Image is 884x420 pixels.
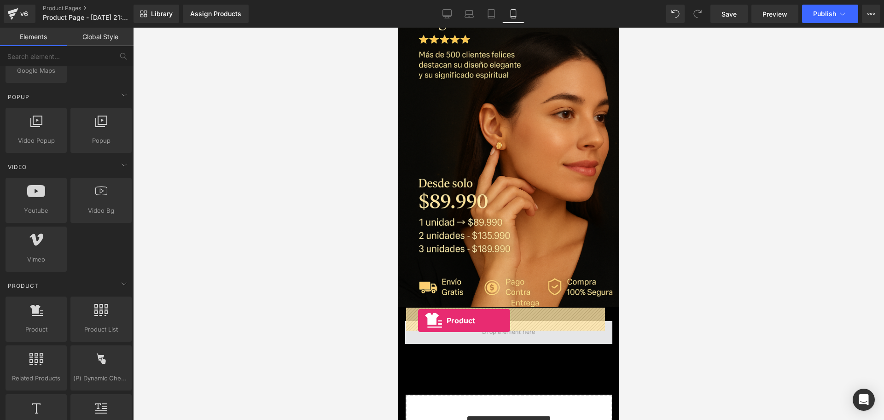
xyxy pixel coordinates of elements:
[18,8,30,20] div: v6
[134,5,179,23] a: New Library
[8,255,64,264] span: Vimeo
[7,281,40,290] span: Product
[502,5,524,23] a: Mobile
[751,5,798,23] a: Preview
[8,373,64,383] span: Related Products
[43,5,149,12] a: Product Pages
[436,5,458,23] a: Desktop
[8,136,64,146] span: Video Popup
[458,5,480,23] a: Laptop
[190,10,241,17] div: Assign Products
[73,373,129,383] span: (P) Dynamic Checkout Button
[721,9,737,19] span: Save
[151,10,173,18] span: Library
[8,206,64,216] span: Youtube
[73,325,129,334] span: Product List
[7,93,30,101] span: Popup
[8,66,64,76] span: Google Maps
[688,5,707,23] button: Redo
[480,5,502,23] a: Tablet
[762,9,787,19] span: Preview
[813,10,836,17] span: Publish
[73,206,129,216] span: Video Bg
[8,325,64,334] span: Product
[853,389,875,411] div: Open Intercom Messenger
[4,5,35,23] a: v6
[862,5,880,23] button: More
[666,5,685,23] button: Undo
[802,5,858,23] button: Publish
[43,14,131,21] span: Product Page - [DATE] 21:32:05
[7,163,28,171] span: Video
[69,389,152,407] a: Explore Blocks
[67,28,134,46] a: Global Style
[73,136,129,146] span: Popup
